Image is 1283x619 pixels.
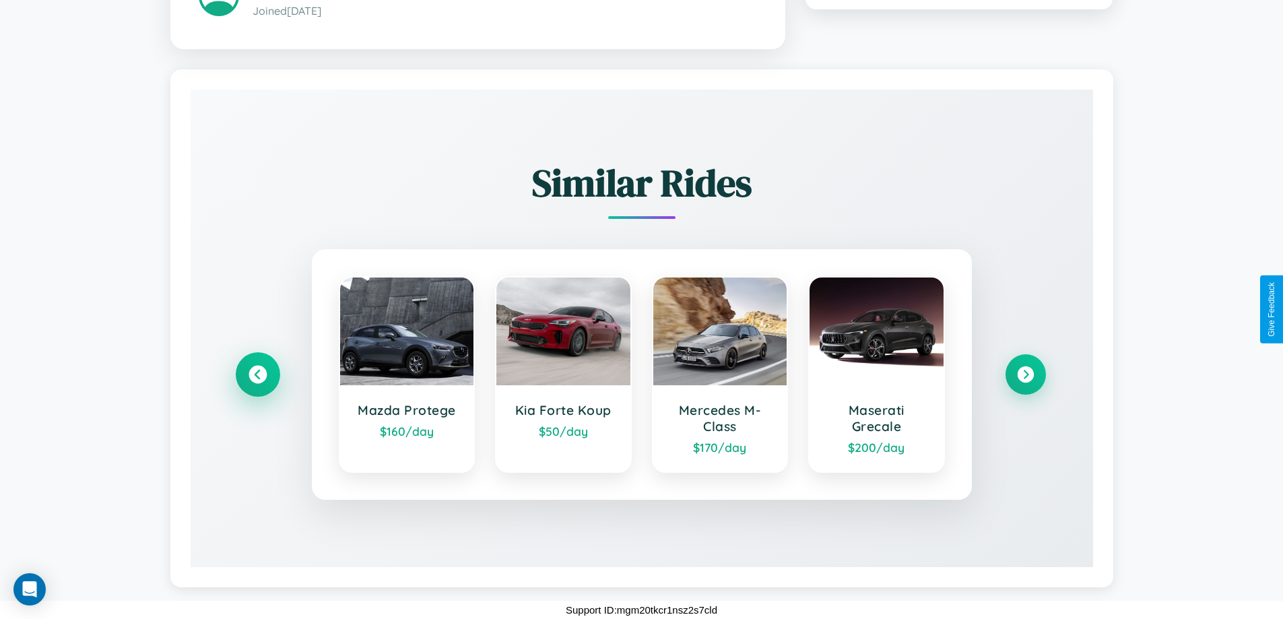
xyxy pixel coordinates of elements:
div: $ 170 /day [667,440,774,455]
p: Support ID: mgm20tkcr1nsz2s7cld [566,601,717,619]
div: $ 200 /day [823,440,930,455]
h3: Mazda Protege [354,402,461,418]
div: Open Intercom Messenger [13,573,46,606]
a: Kia Forte Koup$50/day [495,276,632,473]
a: Mazda Protege$160/day [339,276,475,473]
h3: Mercedes M-Class [667,402,774,434]
h3: Kia Forte Koup [510,402,617,418]
p: Joined [DATE] [253,1,757,21]
a: Mercedes M-Class$170/day [652,276,789,473]
h2: Similar Rides [238,157,1046,209]
h3: Maserati Grecale [823,402,930,434]
a: Maserati Grecale$200/day [808,276,945,473]
div: $ 160 /day [354,424,461,438]
div: Give Feedback [1267,282,1276,337]
div: $ 50 /day [510,424,617,438]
